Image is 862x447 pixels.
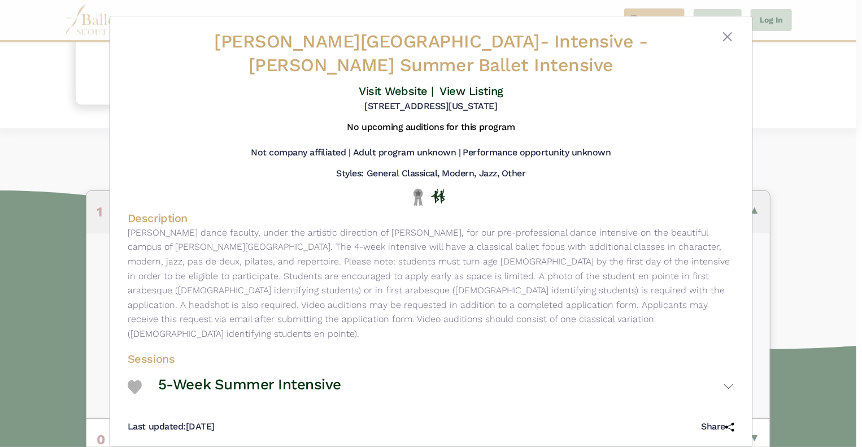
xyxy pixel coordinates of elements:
[158,371,734,403] button: 5-Week Summer Intensive
[701,421,734,433] h5: Share
[359,84,434,98] a: Visit Website |
[214,31,540,52] span: [PERSON_NAME][GEOGRAPHIC_DATA]
[128,421,215,433] h5: [DATE]
[364,101,498,112] h5: [STREET_ADDRESS][US_STATE]
[440,84,503,98] a: View Listing
[554,31,648,52] span: Intensive -
[431,189,445,203] img: In Person
[721,30,734,44] button: Close
[251,147,350,159] h5: Not company affiliated |
[158,375,341,394] h3: 5-Week Summer Intensive
[353,147,461,159] h5: Adult program unknown |
[178,30,683,77] h2: - [PERSON_NAME] Summer Ballet Intensive
[128,380,142,394] img: Heart
[128,351,734,366] h4: Sessions
[411,188,425,206] img: Local
[128,211,734,225] h4: Description
[128,421,186,432] span: Last updated:
[347,121,515,133] h5: No upcoming auditions for this program
[337,168,526,180] h5: Styles: General Classical, Modern, Jazz, Other
[463,147,611,159] h5: Performance opportunity unknown
[128,225,734,341] p: [PERSON_NAME] dance faculty, under the artistic direction of [PERSON_NAME], for our pre-professio...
